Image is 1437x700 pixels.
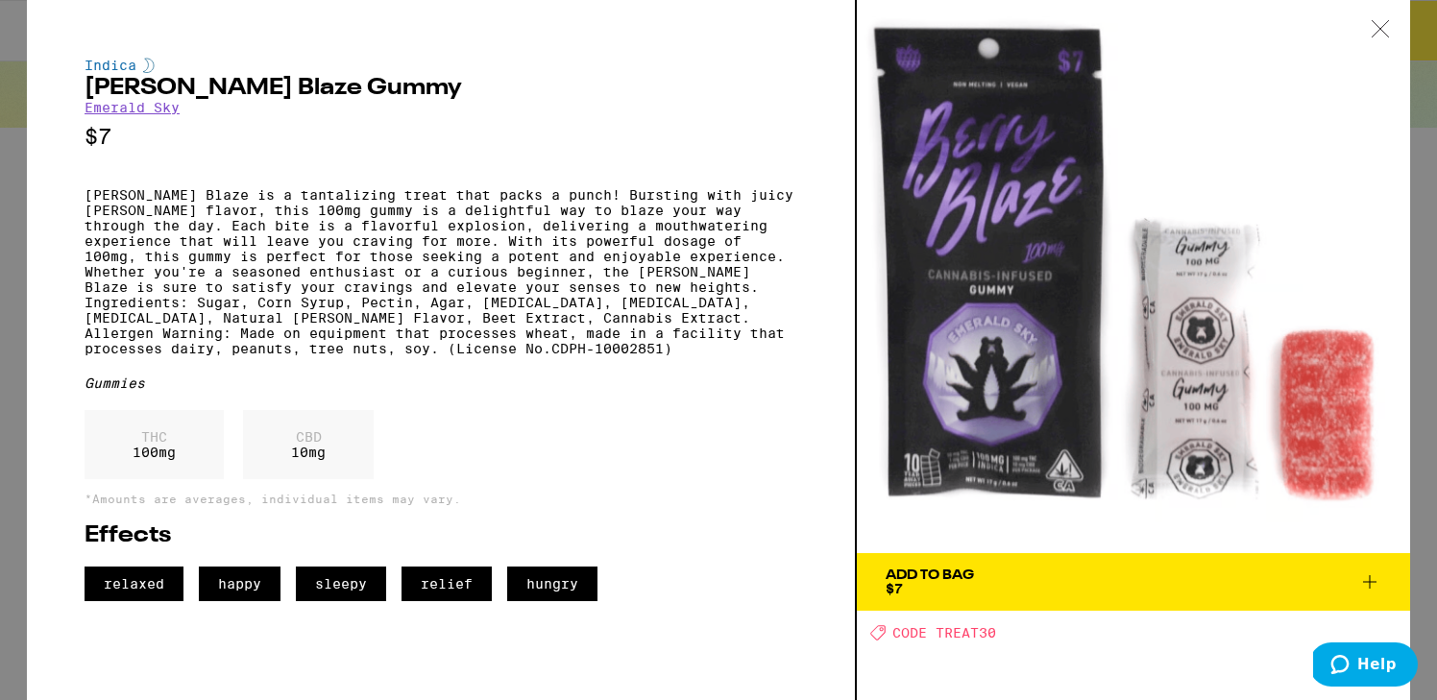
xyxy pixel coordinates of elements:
p: *Amounts are averages, individual items may vary. [85,493,797,505]
span: hungry [507,567,597,601]
h2: [PERSON_NAME] Blaze Gummy [85,77,797,100]
span: relaxed [85,567,183,601]
span: relief [402,567,492,601]
div: 10 mg [243,410,374,479]
p: THC [133,429,176,445]
h2: Effects [85,524,797,547]
span: happy [199,567,280,601]
div: Add To Bag [886,568,974,582]
p: $7 [85,125,797,149]
button: Add To Bag$7 [857,553,1410,611]
div: 100 mg [85,410,224,479]
div: Gummies [85,375,797,391]
a: Emerald Sky [85,100,180,115]
div: Indica [85,58,797,73]
span: sleepy [296,567,386,601]
iframe: Opens a widget where you can find more information [1313,642,1418,690]
p: CBD [291,429,326,445]
p: [PERSON_NAME] Blaze is a tantalizing treat that packs a punch! Bursting with juicy [PERSON_NAME] ... [85,187,797,356]
img: indicaColor.svg [143,58,155,73]
span: CODE TREAT30 [892,625,996,640]
span: $7 [886,581,903,596]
